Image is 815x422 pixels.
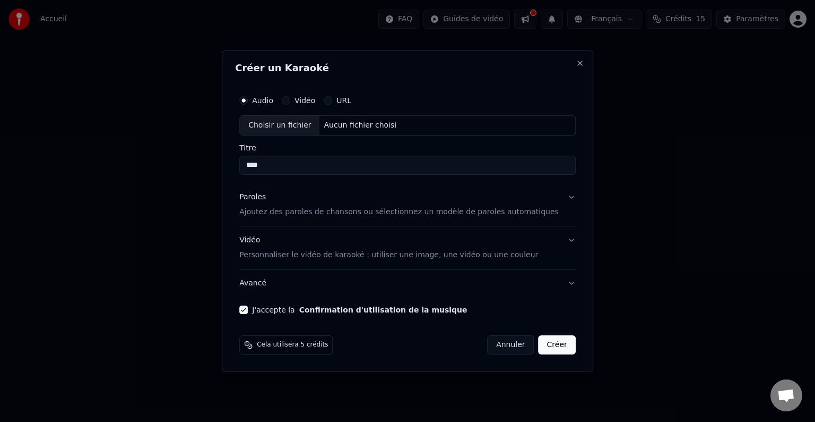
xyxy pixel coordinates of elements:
label: URL [336,97,351,104]
h2: Créer un Karaoké [235,63,580,73]
p: Personnaliser le vidéo de karaoké : utiliser une image, une vidéo ou une couleur [239,250,538,260]
label: Vidéo [294,97,315,104]
button: ParolesAjoutez des paroles de chansons ou sélectionnez un modèle de paroles automatiques [239,183,576,226]
label: J'accepte la [252,306,467,314]
label: Audio [252,97,273,104]
button: Avancé [239,269,576,297]
button: Annuler [487,335,534,355]
span: Cela utilisera 5 crédits [257,341,328,349]
button: J'accepte la [299,306,467,314]
p: Ajoutez des paroles de chansons ou sélectionnez un modèle de paroles automatiques [239,207,559,217]
button: VidéoPersonnaliser le vidéo de karaoké : utiliser une image, une vidéo ou une couleur [239,226,576,269]
label: Titre [239,144,576,151]
button: Créer [539,335,576,355]
div: Aucun fichier choisi [320,120,401,131]
div: Choisir un fichier [240,116,319,135]
div: Paroles [239,192,266,202]
div: Vidéo [239,235,538,260]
